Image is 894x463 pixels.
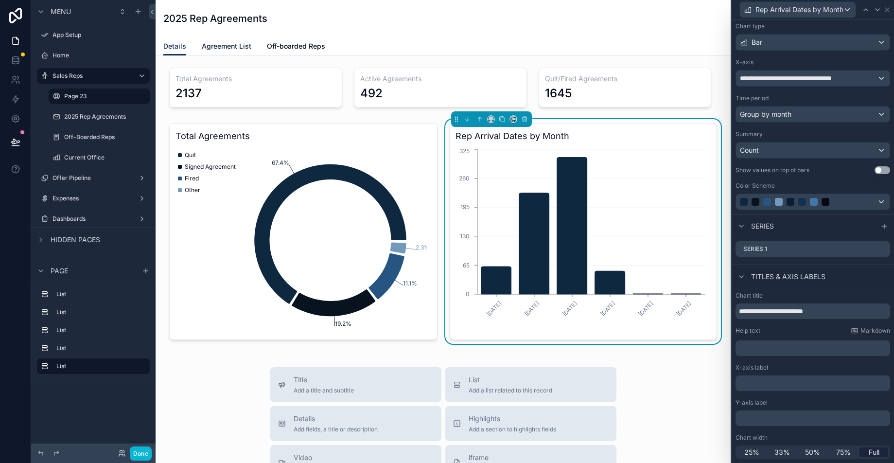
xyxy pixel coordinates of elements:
span: Details [163,41,186,51]
div: chart [456,147,711,334]
span: List [469,375,552,385]
a: Markdown [851,327,890,335]
span: Titles & Axis labels [751,272,825,282]
label: List [56,326,146,334]
label: Offer Pipeline [53,174,134,182]
a: App Setup [37,27,150,43]
label: App Setup [53,31,148,39]
a: Current Office [49,150,150,165]
label: Current Office [64,154,148,161]
span: 33% [774,447,790,457]
label: Home [53,52,148,59]
span: 75% [836,447,851,457]
span: Video [294,453,350,463]
span: Details [294,414,378,424]
a: Home [37,48,150,63]
label: Y-axis label [736,399,768,407]
span: Add fields, a title or description [294,426,378,433]
h1: 2025 Rep Agreements [163,12,267,25]
div: Show values on top of bars [736,166,809,174]
label: Color Scheme [736,182,775,190]
text: [DATE] [523,300,541,317]
label: Summary [736,130,763,138]
a: Details [163,37,186,56]
span: Title [294,375,354,385]
a: Dashboards [37,211,150,227]
span: Group by month [740,109,791,119]
span: 50% [805,447,820,457]
span: Series [751,221,774,231]
label: Series 1 [743,245,767,253]
label: Page 23 [64,92,144,100]
label: Chart width [736,434,768,442]
a: Expenses [37,191,150,206]
label: Dashboards [53,215,134,223]
span: Hidden pages [51,235,100,245]
button: Count [736,142,890,159]
span: Markdown [860,327,890,335]
label: List [56,344,146,352]
button: Bar [736,34,890,51]
tspan: 0 [465,290,469,298]
h3: Rep Arrival Dates by Month [456,129,711,143]
button: ListAdd a list related to this record [445,367,616,402]
button: Rep Arrival Dates by Month [739,1,856,18]
label: Chart title [736,292,763,300]
label: X-axis label [736,364,768,372]
span: Off-boarded Reps [267,41,325,51]
button: Done [130,446,152,461]
text: [DATE] [599,300,616,317]
a: 2025 Rep Agreements [49,109,150,125]
span: Add a section to highlights fields [469,426,556,433]
span: iframe [469,453,527,463]
label: Time period [736,94,769,102]
span: Bar [752,37,762,47]
a: Sales Reps [37,68,150,84]
tspan: 195 [460,203,469,211]
label: List [56,290,146,298]
a: Page 23 [49,89,150,104]
a: Off-Boarded Reps [49,129,150,145]
a: Off-boarded Reps [267,37,325,57]
label: Sales Reps [53,72,130,80]
div: scrollable content [736,338,890,356]
span: Highlights [469,414,556,424]
label: Off-Boarded Reps [64,133,148,141]
span: Menu [51,7,71,17]
button: HighlightsAdd a section to highlights fields [445,406,616,441]
text: [DATE] [675,300,692,317]
label: 2025 Rep Agreements [64,113,148,121]
button: DetailsAdd fields, a title or description [270,406,441,441]
a: Agreement List [202,37,251,57]
div: scrollable content [31,282,156,384]
button: TitleAdd a title and subtitle [270,367,441,402]
span: Count [740,145,759,155]
text: [DATE] [485,300,503,317]
text: [DATE] [637,300,654,317]
span: Rep Arrival Dates by Month [755,5,843,15]
tspan: 65 [462,262,469,269]
label: List [56,308,146,316]
span: Agreement List [202,41,251,51]
tspan: 260 [458,175,469,182]
label: X-axis [736,58,754,66]
button: Group by month [736,106,890,123]
div: scrollable content [736,375,890,391]
tspan: 325 [459,147,469,155]
label: Help text [736,327,760,335]
text: [DATE] [561,300,578,317]
a: Offer Pipeline [37,170,150,186]
span: 25% [744,447,759,457]
label: Chart type [736,22,765,30]
span: Add a title and subtitle [294,387,354,394]
tspan: 130 [459,232,469,240]
div: scrollable content [736,410,890,426]
span: Page [51,266,68,276]
span: Full [869,447,879,457]
span: Add a list related to this record [469,387,552,394]
label: List [56,362,142,370]
label: Expenses [53,195,134,202]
